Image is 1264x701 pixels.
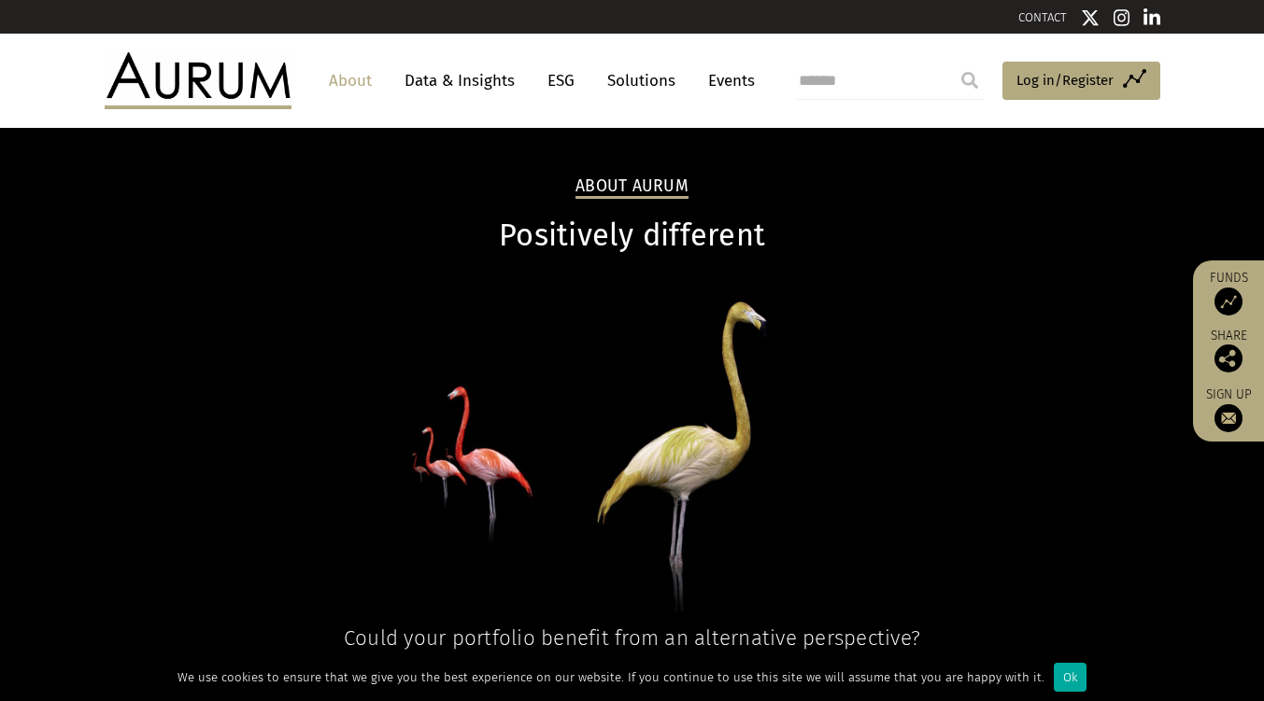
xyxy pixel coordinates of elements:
img: Linkedin icon [1143,8,1160,27]
div: Ok [1054,663,1086,692]
a: Sign up [1202,386,1255,432]
a: Funds [1202,270,1255,315]
h2: About Aurum [575,176,689,199]
a: Events [699,63,755,98]
img: Instagram icon [1114,8,1130,27]
img: Access Funds [1214,287,1243,315]
h1: Positively different [105,217,1160,254]
input: Submit [951,62,988,99]
img: Twitter icon [1081,8,1100,27]
a: Data & Insights [395,63,524,98]
a: Solutions [598,63,685,98]
span: Log in/Register [1016,69,1114,91]
h4: Could your portfolio benefit from an alternative perspective? [105,625,1160,651]
a: ESG [538,63,584,98]
a: CONTACT [1018,10,1067,24]
a: About [320,63,381,98]
div: Share [1202,329,1255,372]
img: Share this post [1214,344,1243,372]
a: Log in/Register [1002,62,1160,101]
img: Aurum [105,52,291,108]
img: Sign up to our newsletter [1214,404,1243,432]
